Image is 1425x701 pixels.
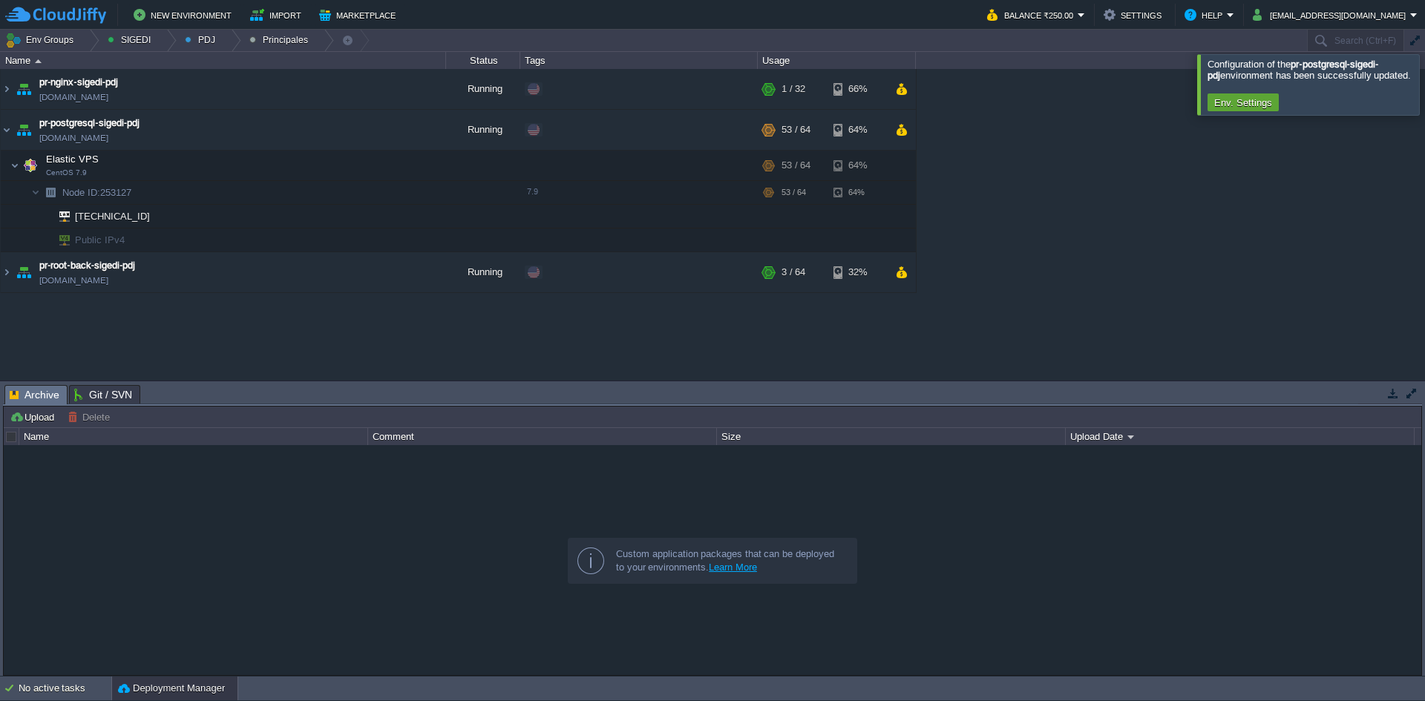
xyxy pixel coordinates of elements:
div: Custom application packages that can be deployed to your environments. [616,547,845,574]
span: Configuration of the environment has been successfully updated. [1208,59,1411,81]
a: pr-root-back-sigedi-pdj [39,258,135,273]
div: Running [446,252,520,292]
img: AMDAwAAAACH5BAEAAAAALAAAAAABAAEAAAICRAEAOw== [40,205,49,228]
button: Upload [10,410,59,424]
button: Delete [68,410,114,424]
a: Learn More [709,562,757,573]
span: 253127 [61,186,134,199]
span: Public IPv4 [73,228,127,251]
img: AMDAwAAAACH5BAEAAAAALAAAAAABAAEAAAICRAEAOw== [13,110,34,150]
img: AMDAwAAAACH5BAEAAAAALAAAAAABAAEAAAICRAEAOw== [40,181,61,204]
button: Env. Settings [1210,96,1277,109]
div: 53 / 64 [782,110,810,150]
div: 64% [833,181,882,204]
span: [DOMAIN_NAME] [39,131,108,145]
button: New Environment [134,6,236,24]
button: Balance ₹250.00 [987,6,1078,24]
a: [DOMAIN_NAME] [39,273,108,288]
img: AMDAwAAAACH5BAEAAAAALAAAAAABAAEAAAICRAEAOw== [31,181,40,204]
div: Status [447,52,520,69]
img: AMDAwAAAACH5BAEAAAAALAAAAAABAAEAAAICRAEAOw== [49,205,70,228]
div: Size [718,428,1065,445]
div: 32% [833,252,882,292]
div: 53 / 64 [782,181,806,204]
img: AMDAwAAAACH5BAEAAAAALAAAAAABAAEAAAICRAEAOw== [35,59,42,63]
div: Tags [521,52,757,69]
img: AMDAwAAAACH5BAEAAAAALAAAAAABAAEAAAICRAEAOw== [40,228,49,251]
button: [EMAIL_ADDRESS][DOMAIN_NAME] [1253,6,1410,24]
button: Help [1185,6,1227,24]
div: Name [1,52,445,69]
a: [TECHNICAL_ID] [73,211,152,222]
div: 1 / 32 [782,69,805,109]
img: AMDAwAAAACH5BAEAAAAALAAAAAABAAEAAAICRAEAOw== [20,151,41,180]
div: 53 / 64 [782,151,810,180]
div: No active tasks [19,677,111,700]
span: 7.9 [527,187,538,196]
img: CloudJiffy [5,6,106,24]
a: pr-nginx-sigedi-pdj [39,75,118,90]
span: [TECHNICAL_ID] [73,205,152,228]
button: Env Groups [5,30,79,50]
img: AMDAwAAAACH5BAEAAAAALAAAAAABAAEAAAICRAEAOw== [10,151,19,180]
div: 66% [833,69,882,109]
img: AMDAwAAAACH5BAEAAAAALAAAAAABAAEAAAICRAEAOw== [1,110,13,150]
span: Node ID: [62,187,100,198]
img: AMDAwAAAACH5BAEAAAAALAAAAAABAAEAAAICRAEAOw== [1,69,13,109]
div: Running [446,69,520,109]
button: SIGEDI [108,30,156,50]
span: Git / SVN [74,386,132,404]
a: pr-postgresql-sigedi-pdj [39,116,140,131]
img: AMDAwAAAACH5BAEAAAAALAAAAAABAAEAAAICRAEAOw== [13,252,34,292]
span: Archive [10,386,59,404]
div: Usage [759,52,915,69]
span: Elastic VPS [45,153,101,165]
b: pr-postgresql-sigedi-pdj [1208,59,1378,81]
button: Deployment Manager [118,681,225,696]
div: 64% [833,110,882,150]
div: Upload Date [1067,428,1414,445]
div: Running [446,110,520,150]
button: PDJ [185,30,220,50]
div: Name [20,428,367,445]
div: 64% [833,151,882,180]
a: Elastic VPSCentOS 7.9 [45,154,101,165]
button: Settings [1104,6,1166,24]
span: [DOMAIN_NAME] [39,90,108,105]
img: AMDAwAAAACH5BAEAAAAALAAAAAABAAEAAAICRAEAOw== [49,228,70,251]
span: CentOS 7.9 [46,168,87,177]
a: Public IPv4 [73,234,127,246]
img: AMDAwAAAACH5BAEAAAAALAAAAAABAAEAAAICRAEAOw== [1,252,13,292]
a: Node ID:253127 [61,186,134,199]
iframe: chat widget [1363,642,1410,686]
div: Comment [369,428,716,445]
div: 3 / 64 [782,252,805,292]
img: AMDAwAAAACH5BAEAAAAALAAAAAABAAEAAAICRAEAOw== [13,69,34,109]
button: Principales [249,30,313,50]
button: Marketplace [319,6,400,24]
button: Import [250,6,306,24]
